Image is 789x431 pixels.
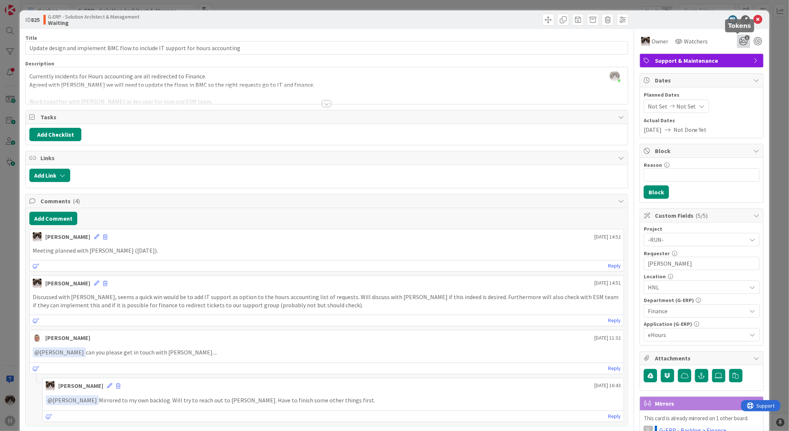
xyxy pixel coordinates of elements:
span: Support & Maintenance [655,56,750,65]
span: [PERSON_NAME] [48,396,97,404]
div: [PERSON_NAME] [45,232,90,241]
a: Reply [608,261,621,270]
label: Title [25,35,37,41]
div: [PERSON_NAME] [45,333,90,342]
p: Meeting planned with [PERSON_NAME] ([DATE]). [33,246,621,255]
button: Block [644,185,669,199]
span: HNL [648,283,747,292]
button: Add Comment [29,212,77,225]
span: Tasks [40,113,614,121]
button: Add Link [29,169,70,182]
span: Custom Fields [655,211,750,220]
span: [DATE] 16:43 [594,382,621,389]
p: This card is already mirrored on 1 other board. [644,414,760,423]
span: -RUN- [648,234,743,245]
span: eHours [648,330,747,339]
div: Application (G-ERP) [644,321,760,327]
span: ( 4 ) [73,197,80,205]
a: Reply [608,412,621,421]
b: Waiting [48,20,139,26]
a: Reply [608,364,621,373]
img: Kv [641,37,650,46]
div: Project [644,226,760,231]
div: [PERSON_NAME] [58,381,103,390]
div: [PERSON_NAME] [45,279,90,288]
span: Not Done Yet [673,125,707,134]
p: Currently incidents for Hours accounting are all redirected to Finance. [29,72,624,81]
b: 825 [31,16,40,23]
span: Mirrors [655,399,750,408]
img: Kv [33,279,42,288]
p: Mirrored to my own backlog. Will try to reach out to [PERSON_NAME]. Have to finish some other thi... [46,395,621,405]
span: Watchers [684,37,708,46]
span: @ [48,396,53,404]
h5: Tokens [728,22,751,29]
span: Links [40,153,614,162]
span: Planned Dates [644,91,760,99]
span: 1 [745,35,750,40]
span: Support [16,1,34,10]
span: Not Set [648,102,668,111]
span: [DATE] 14:51 [594,279,621,287]
span: Finance [648,307,747,315]
span: [DATE] 11:32 [594,334,621,342]
span: ( 5/5 ) [696,212,708,219]
span: Attachments [655,354,750,363]
span: [DATE] [644,125,662,134]
span: Dates [655,76,750,85]
label: Requester [644,250,670,257]
span: Block [655,146,750,155]
span: [DATE] 14:52 [594,233,621,241]
label: Reason [644,162,662,168]
button: Add Checklist [29,128,81,141]
p: can you please get in touch with [PERSON_NAME].... [33,347,621,357]
p: Discussed with [PERSON_NAME], seems a quick win would be to add IT support as option to the hours... [33,293,621,310]
div: Location [644,274,760,279]
a: Reply [608,316,621,325]
span: Description [25,60,54,67]
p: Agreed with [PERSON_NAME] we will need to update the flows in BMC so the right requests go to IT ... [29,81,624,89]
img: Kv [46,381,55,390]
img: lD [33,333,42,342]
span: G-ERP - Solution Architect & Management [48,14,139,20]
span: [PERSON_NAME] [35,349,84,356]
span: Comments [40,197,614,205]
input: type card name here... [25,41,628,55]
span: Not Set [676,102,696,111]
span: @ [35,349,40,356]
span: Owner [652,37,668,46]
img: cF1764xS6KQF0UDQ8Ib5fgQIGsMebhp9.jfif [610,71,620,81]
div: Department (G-ERP) [644,298,760,303]
img: Kv [33,232,42,241]
span: Actual Dates [644,117,760,124]
span: ID [25,15,40,24]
